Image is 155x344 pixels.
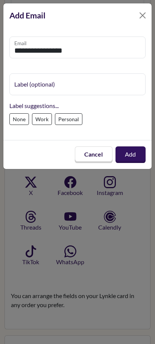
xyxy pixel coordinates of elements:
span: Label suggestions... [9,102,59,109]
button: Close [137,9,149,21]
label: Personal [55,113,82,125]
strong: Add Email [9,11,46,20]
label: None [9,113,29,125]
button: Cancel [75,146,112,163]
label: Work [32,113,52,125]
button: Add [115,146,146,163]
